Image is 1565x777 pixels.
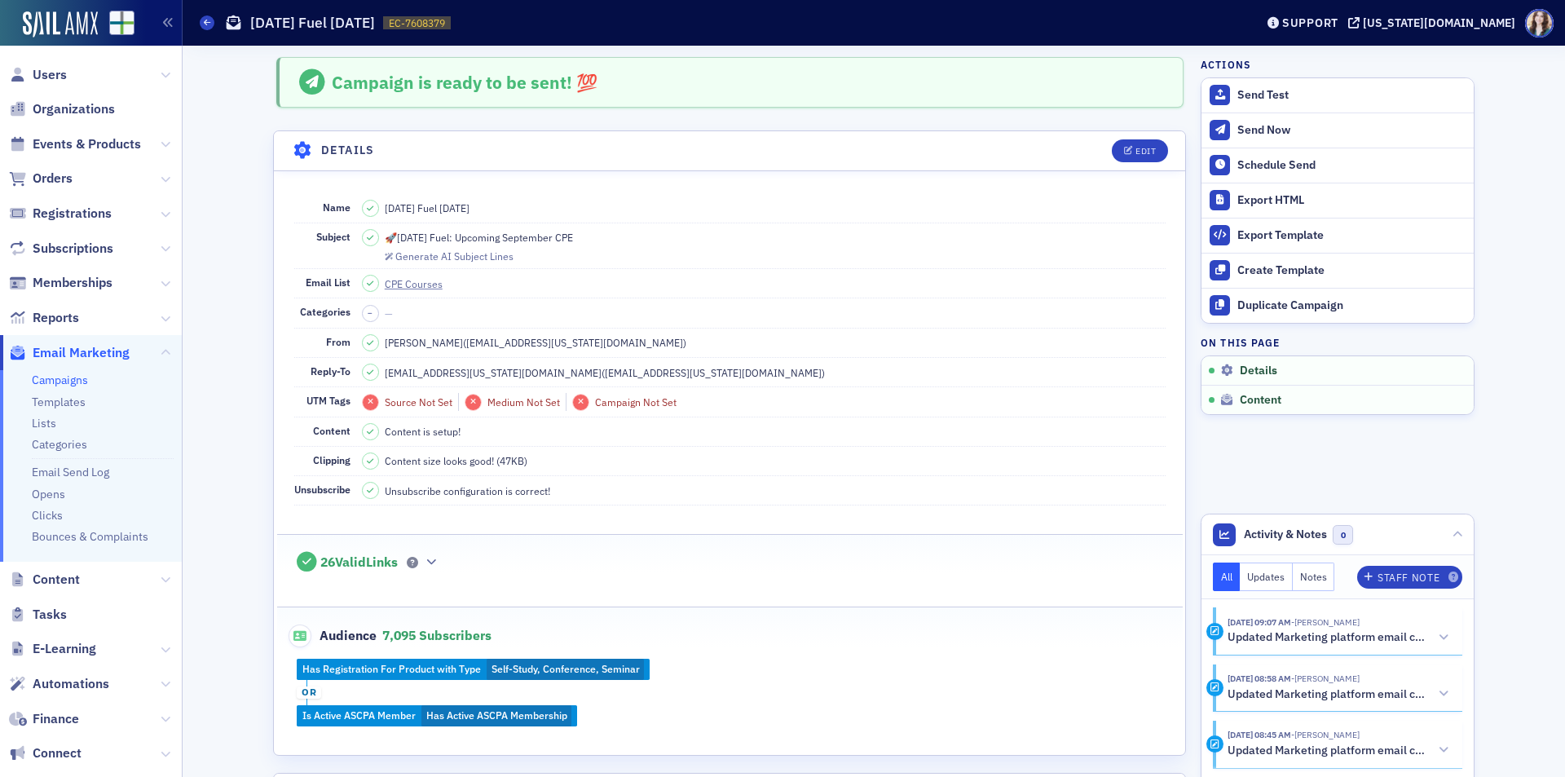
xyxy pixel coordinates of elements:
[1525,9,1554,38] span: Profile
[1228,686,1451,703] button: Updated Marketing platform email campaign: [DATE] Fuel [DATE]
[9,344,130,362] a: Email Marketing
[385,453,527,468] span: Content size looks good! (47KB)
[385,201,469,215] span: [DATE] Fuel [DATE]
[9,170,73,188] a: Orders
[23,11,98,38] img: SailAMX
[289,625,377,647] span: Audience
[1240,563,1293,591] button: Updates
[1293,563,1335,591] button: Notes
[32,465,109,479] a: Email Send Log
[1213,563,1241,591] button: All
[32,487,65,501] a: Opens
[33,170,73,188] span: Orders
[33,100,115,118] span: Organizations
[1237,158,1466,173] div: Schedule Send
[9,100,115,118] a: Organizations
[1237,298,1466,313] div: Duplicate Campaign
[1201,148,1474,183] button: Schedule Send
[1333,525,1353,545] span: 0
[32,395,86,409] a: Templates
[32,437,87,452] a: Categories
[1291,616,1360,628] span: Sarah Lowery
[33,675,109,693] span: Automations
[9,66,67,84] a: Users
[1348,17,1521,29] button: [US_STATE][DOMAIN_NAME]
[1237,88,1466,103] div: Send Test
[33,135,141,153] span: Events & Products
[250,13,375,33] h1: [DATE] Fuel [DATE]
[385,230,573,245] span: 🚀[DATE] Fuel: Upcoming September CPE
[306,276,350,289] span: Email List
[385,483,550,498] span: Unsubscribe configuration is correct!
[316,230,350,243] span: Subject
[9,135,141,153] a: Events & Products
[385,424,461,439] span: Content is setup!
[385,335,686,350] span: [PERSON_NAME] ( [EMAIL_ADDRESS][US_STATE][DOMAIN_NAME] )
[385,365,825,380] span: [EMAIL_ADDRESS][US_STATE][DOMAIN_NAME] ( [EMAIL_ADDRESS][US_STATE][DOMAIN_NAME] )
[313,424,350,437] span: Content
[1237,193,1466,208] div: Export HTML
[320,554,398,571] span: 26 Valid Links
[1240,364,1277,378] span: Details
[326,335,350,348] span: From
[323,201,350,214] span: Name
[109,11,134,36] img: SailAMX
[1135,147,1156,156] div: Edit
[1282,15,1338,30] div: Support
[1201,253,1474,288] a: Create Template
[33,606,67,624] span: Tasks
[1228,744,1431,758] h5: Updated Marketing platform email campaign: [DATE] Fuel [DATE]
[385,307,393,320] span: —
[385,248,514,263] button: Generate AI Subject Lines
[1201,78,1474,113] button: Send Test
[1201,218,1474,253] a: Export Template
[98,11,134,38] a: View Homepage
[389,16,445,30] span: EC-7608379
[9,640,96,658] a: E-Learning
[1228,673,1291,684] time: 9/3/2025 08:58 AM
[9,675,109,693] a: Automations
[9,309,79,327] a: Reports
[306,394,350,407] span: UTM Tags
[1237,123,1466,138] div: Send Now
[1112,139,1168,162] button: Edit
[1228,630,1431,645] h5: Updated Marketing platform email campaign: [DATE] Fuel [DATE]
[1363,15,1515,30] div: [US_STATE][DOMAIN_NAME]
[332,71,597,94] span: Campaign is ready to be sent! 💯
[1228,629,1451,647] button: Updated Marketing platform email campaign: [DATE] Fuel [DATE]
[1378,573,1439,582] div: Staff Note
[9,744,82,762] a: Connect
[1206,623,1223,640] div: Activity
[32,508,63,523] a: Clicks
[9,606,67,624] a: Tasks
[33,309,79,327] span: Reports
[385,395,452,408] span: Source Not Set
[1291,673,1360,684] span: Sarah Lowery
[1201,183,1474,218] a: Export HTML
[311,364,350,377] span: Reply-To
[321,142,375,159] h4: Details
[1206,679,1223,696] div: Activity
[382,627,492,643] span: 7,095 Subscribers
[33,640,96,658] span: E-Learning
[33,240,113,258] span: Subscriptions
[1201,113,1474,148] button: Send Now
[1201,288,1474,323] button: Duplicate Campaign
[1228,616,1291,628] time: 9/3/2025 09:07 AM
[32,416,56,430] a: Lists
[294,483,350,496] span: Unsubscribe
[9,571,80,589] a: Content
[9,710,79,728] a: Finance
[32,373,88,387] a: Campaigns
[9,240,113,258] a: Subscriptions
[300,305,350,318] span: Categories
[1201,335,1475,350] h4: On this page
[1237,228,1466,243] div: Export Template
[1357,566,1462,589] button: Staff Note
[395,252,514,261] div: Generate AI Subject Lines
[1206,735,1223,753] div: Activity
[1237,263,1466,278] div: Create Template
[1291,729,1360,740] span: Sarah Lowery
[385,276,457,291] a: CPE Courses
